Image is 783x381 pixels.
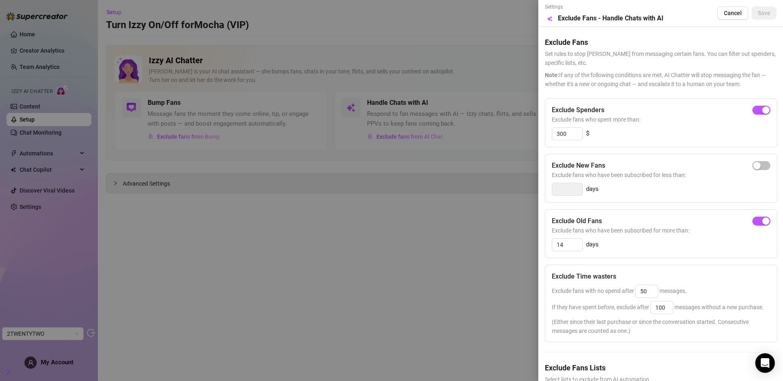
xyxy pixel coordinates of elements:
div: Open Intercom Messenger [755,353,775,373]
h5: Exclude Fans Lists [545,362,776,373]
span: Exclude fans with no spend after messages. [552,288,687,294]
h5: Exclude New Fans [552,161,605,171]
span: If any of the following conditions are met, AI Chatter will stop messaging the fan — whether it's... [545,71,776,89]
span: Note: [545,72,559,78]
span: Set rules to stop [PERSON_NAME] from messaging certain fans. You can filter out spenders, specifi... [545,49,776,67]
span: Exclude fans who spent more than: [552,115,770,124]
span: (Either since their last purchase or since the conversation started. Consecutive messages are cou... [552,317,770,335]
h5: Exclude Spenders [552,105,604,115]
span: Exclude fans who have been subscribed for more than: [552,226,770,235]
span: Settings [545,3,664,11]
h5: Exclude Old Fans [552,216,602,226]
h5: Exclude Fans - Handle Chats with AI [558,13,664,23]
span: Cancel [724,10,742,16]
button: Cancel [717,7,748,20]
span: days [586,240,599,250]
span: $ [586,129,589,139]
h5: Exclude Fans [545,37,776,48]
span: If they have spent before, exclude after messages without a new purchase. [552,304,764,310]
span: Exclude fans who have been subscribed for less than: [552,171,770,179]
h5: Exclude Time wasters [552,272,616,281]
button: Save [752,7,776,20]
span: days [586,184,599,194]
